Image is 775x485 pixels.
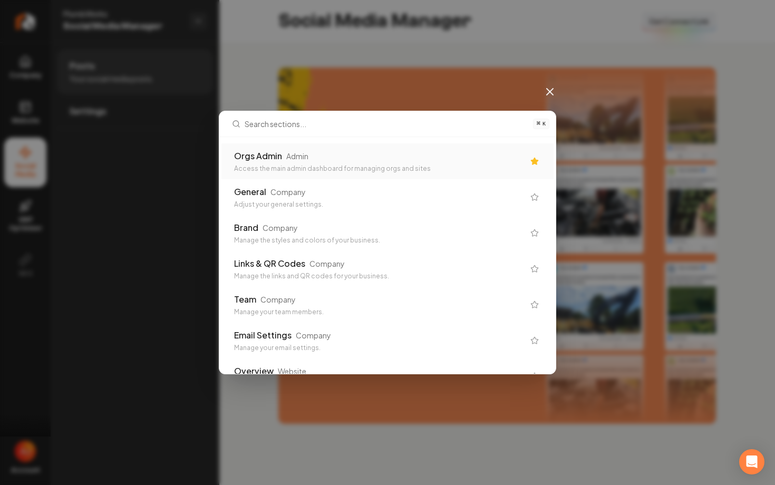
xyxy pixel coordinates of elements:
[245,111,527,137] input: Search sections...
[234,308,524,316] div: Manage your team members.
[234,186,266,198] div: General
[260,294,296,305] div: Company
[234,200,524,209] div: Adjust your general settings.
[234,329,292,342] div: Email Settings
[739,449,764,474] div: Open Intercom Messenger
[234,344,524,352] div: Manage your email settings.
[278,366,306,376] div: Website
[263,222,298,233] div: Company
[234,293,256,306] div: Team
[234,365,274,377] div: Overview
[234,221,258,234] div: Brand
[234,257,305,270] div: Links & QR Codes
[286,151,308,161] div: Admin
[296,330,331,341] div: Company
[234,236,524,245] div: Manage the styles and colors of your business.
[309,258,345,269] div: Company
[234,164,524,173] div: Access the main admin dashboard for managing orgs and sites
[234,150,282,162] div: Orgs Admin
[234,272,524,280] div: Manage the links and QR codes for your business.
[270,187,306,197] div: Company
[219,137,556,374] div: Search sections...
